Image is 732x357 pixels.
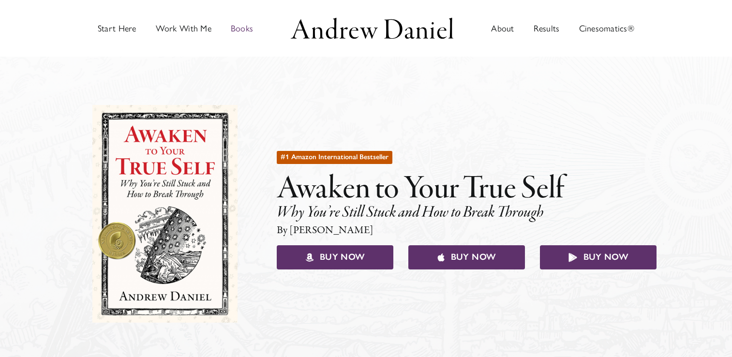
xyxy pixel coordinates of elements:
span: Buy Now [320,252,365,263]
span: Results [534,24,560,33]
a: Results [534,2,560,55]
a: Buy Now [540,245,657,269]
a: Buy Now [277,245,393,269]
a: Cinesomatics® [579,2,635,55]
span: Start Here [98,24,136,33]
img: awaken-to-your-true-self-andrew-daniel-cover-gold-nautilus-book-award-25 [92,105,238,323]
span: Cinesomatics® [579,24,635,33]
span: Books [231,24,253,33]
span: Buy Now [583,252,628,263]
span: Work With Me [156,24,211,33]
span: Buy Now [451,252,496,263]
p: By [PERSON_NAME] [277,223,656,238]
span: About [491,24,514,33]
a: Buy Now [408,245,525,269]
em: Why You’re Still Stuck and How to Break Through [277,202,544,223]
a: About [491,2,514,55]
a: Start Here [98,2,136,55]
i: #1 Amazon International Bestseller [277,151,392,164]
h1: Awaken to Your True Self [277,169,656,209]
a: Discover books written by Andrew Daniel [231,2,253,55]
img: Andrew Daniel Logo [287,15,457,42]
a: Work with Andrew in groups or private sessions [156,2,211,55]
